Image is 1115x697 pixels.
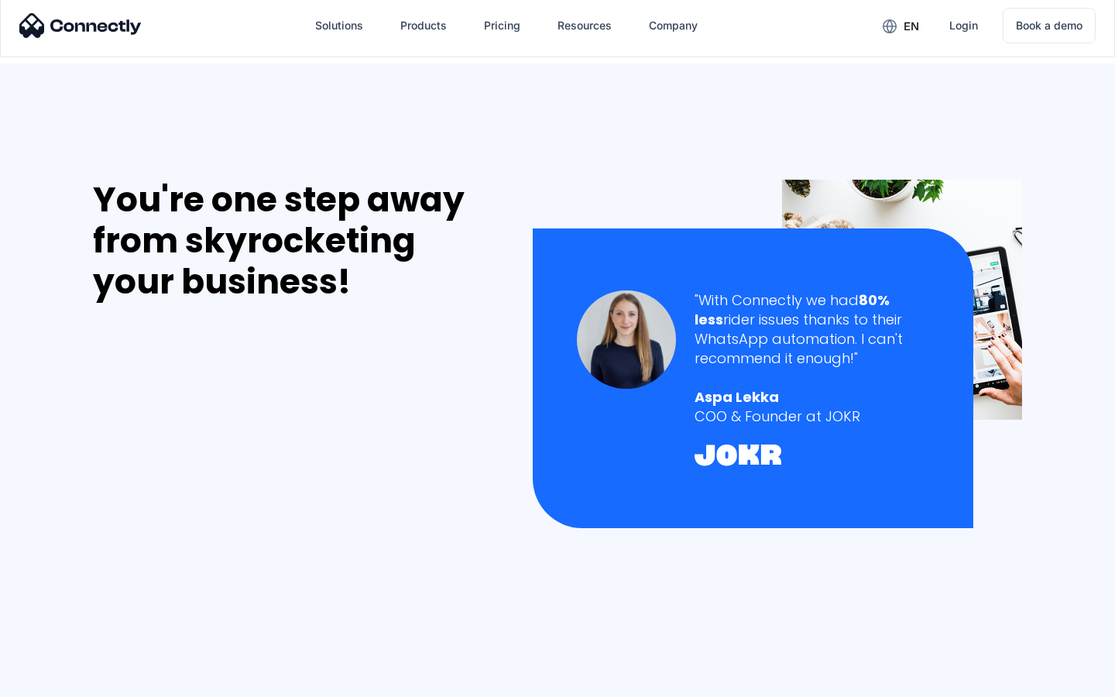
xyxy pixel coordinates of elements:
[400,15,447,36] div: Products
[649,15,698,36] div: Company
[93,321,325,676] iframe: Form 0
[484,15,520,36] div: Pricing
[93,180,500,302] div: You're one step away from skyrocketing your business!
[695,407,929,426] div: COO & Founder at JOKR
[1003,8,1096,43] a: Book a demo
[904,15,919,37] div: en
[315,15,363,36] div: Solutions
[695,290,890,329] strong: 80% less
[949,15,978,36] div: Login
[937,7,990,44] a: Login
[19,13,142,38] img: Connectly Logo
[695,387,779,407] strong: Aspa Lekka
[636,7,710,44] div: Company
[15,670,93,692] aside: Language selected: English
[388,7,459,44] div: Products
[31,670,93,692] ul: Language list
[870,14,931,37] div: en
[303,7,376,44] div: Solutions
[545,7,624,44] div: Resources
[557,15,612,36] div: Resources
[472,7,533,44] a: Pricing
[695,290,929,369] div: "With Connectly we had rider issues thanks to their WhatsApp automation. I can't recommend it eno...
